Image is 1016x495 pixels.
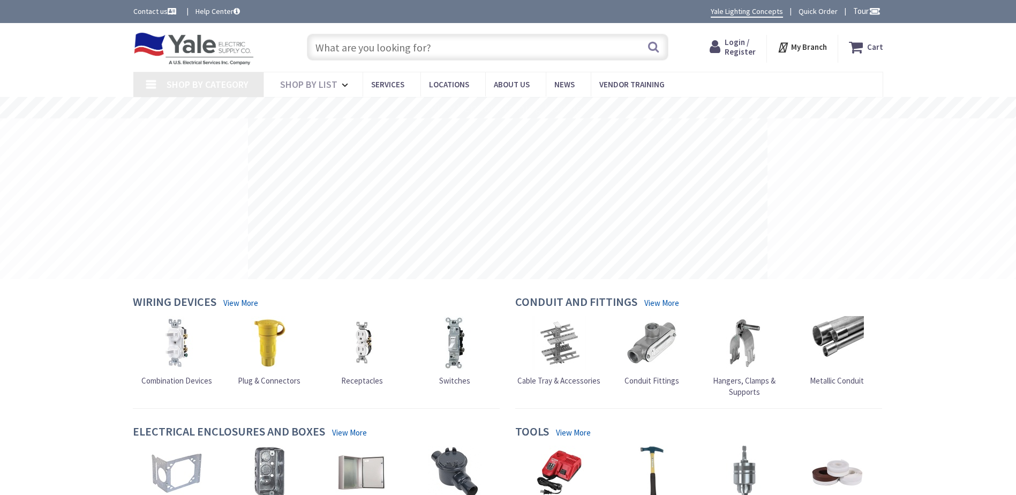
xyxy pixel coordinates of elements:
a: Combination Devices Combination Devices [141,316,212,386]
h4: Conduit and Fittings [515,295,637,311]
img: Switches [428,316,481,370]
span: Login / Register [725,37,756,57]
img: Cable Tray & Accessories [532,316,586,370]
span: Shop By List [280,78,337,91]
h4: Wiring Devices [133,295,216,311]
a: View More [223,297,258,309]
a: Conduit Fittings Conduit Fittings [624,316,679,386]
img: Metallic Conduit [810,316,864,370]
a: Yale Lighting Concepts [711,6,783,18]
span: News [554,79,575,89]
img: Hangers, Clamps & Supports [718,316,771,370]
a: Quick Order [799,6,838,17]
span: Services [371,79,404,89]
img: Combination Devices [150,316,204,370]
input: What are you looking for? [307,34,668,61]
span: Cable Tray & Accessories [517,376,600,386]
a: Contact us [133,6,178,17]
strong: Cart [867,37,883,57]
span: Conduit Fittings [624,376,679,386]
a: Help Center [195,6,240,17]
strong: My Branch [791,42,827,52]
a: View More [556,427,591,438]
a: Metallic Conduit Metallic Conduit [810,316,864,386]
img: Plug & Connectors [243,316,296,370]
span: Metallic Conduit [810,376,864,386]
a: Plug & Connectors Plug & Connectors [238,316,300,386]
a: Hangers, Clamps & Supports Hangers, Clamps & Supports [701,316,788,398]
h4: Tools [515,425,549,440]
a: Receptacles Receptacles [335,316,389,386]
div: My Branch [777,37,827,57]
span: Receptacles [341,376,383,386]
img: Conduit Fittings [625,316,679,370]
img: Receptacles [335,316,389,370]
a: Cable Tray & Accessories Cable Tray & Accessories [517,316,600,386]
span: Vendor Training [599,79,665,89]
span: Combination Devices [141,376,212,386]
span: Locations [429,79,469,89]
span: Plug & Connectors [238,376,300,386]
span: Hangers, Clamps & Supports [713,376,776,397]
span: About Us [494,79,530,89]
span: Shop By Category [167,78,249,91]
h4: Electrical Enclosures and Boxes [133,425,325,440]
a: Login / Register [710,37,756,57]
a: Cart [849,37,883,57]
img: Yale Electric Supply Co. [133,32,254,65]
a: View More [644,297,679,309]
span: Switches [439,376,470,386]
a: View More [332,427,367,438]
span: Tour [853,6,880,16]
a: Switches Switches [428,316,481,386]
